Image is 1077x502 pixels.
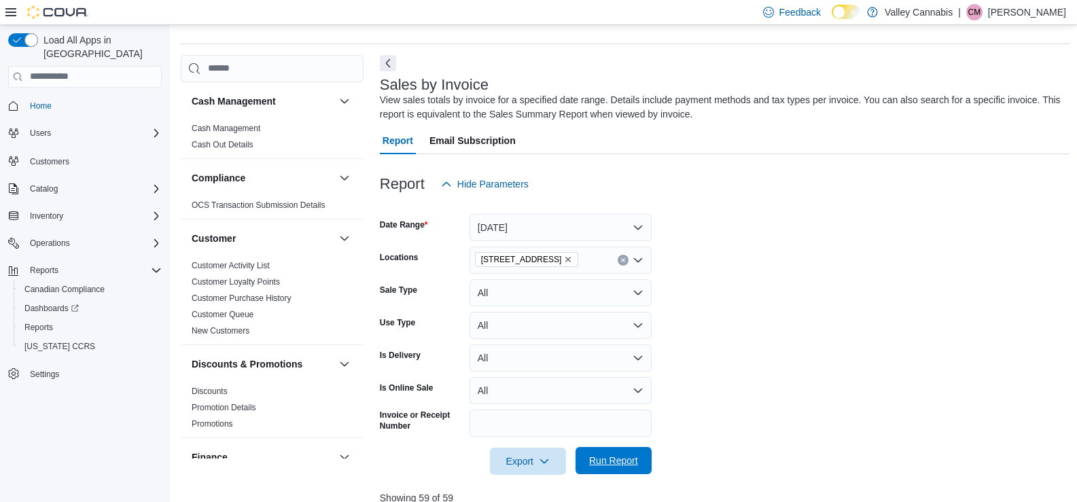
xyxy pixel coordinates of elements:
[30,238,70,249] span: Operations
[14,280,167,299] button: Canadian Compliance
[181,197,364,219] div: Compliance
[24,341,95,352] span: [US_STATE] CCRS
[192,94,276,108] h3: Cash Management
[19,281,110,298] a: Canadian Compliance
[30,369,59,380] span: Settings
[3,151,167,171] button: Customers
[30,265,58,276] span: Reports
[470,214,652,241] button: [DATE]
[336,356,353,372] button: Discounts & Promotions
[14,337,167,356] button: [US_STATE] CCRS
[3,207,167,226] button: Inventory
[470,377,652,404] button: All
[24,125,162,141] span: Users
[192,325,249,336] span: New Customers
[336,449,353,465] button: Finance
[380,382,434,393] label: Is Online Sale
[192,402,256,413] span: Promotion Details
[3,96,167,115] button: Home
[24,262,162,279] span: Reports
[192,293,292,304] span: Customer Purchase History
[380,252,419,263] label: Locations
[19,300,84,317] a: Dashboards
[380,317,415,328] label: Use Type
[24,322,53,333] span: Reports
[24,181,63,197] button: Catalog
[30,128,51,139] span: Users
[457,177,529,191] span: Hide Parameters
[24,152,162,169] span: Customers
[383,127,413,154] span: Report
[192,94,334,108] button: Cash Management
[475,252,579,267] span: 820 Pembroke Street East
[192,309,253,320] span: Customer Queue
[380,410,464,431] label: Invoice or Receipt Number
[192,200,325,210] a: OCS Transaction Submission Details
[24,181,162,197] span: Catalog
[27,5,88,19] img: Cova
[885,4,953,20] p: Valley Cannabis
[19,319,162,336] span: Reports
[192,293,292,303] a: Customer Purchase History
[192,261,270,270] a: Customer Activity List
[958,4,961,20] p: |
[633,255,643,266] button: Open list of options
[481,253,562,266] span: [STREET_ADDRESS]
[14,318,167,337] button: Reports
[832,19,832,20] span: Dark Mode
[38,33,162,60] span: Load All Apps in [GEOGRAPHIC_DATA]
[192,276,280,287] span: Customer Loyalty Points
[436,171,534,198] button: Hide Parameters
[30,183,58,194] span: Catalog
[192,277,280,287] a: Customer Loyalty Points
[192,419,233,429] a: Promotions
[192,171,245,185] h3: Compliance
[490,448,566,475] button: Export
[3,234,167,253] button: Operations
[8,90,162,419] nav: Complex example
[24,235,162,251] span: Operations
[192,326,249,336] a: New Customers
[192,386,228,397] span: Discounts
[429,127,516,154] span: Email Subscription
[336,93,353,109] button: Cash Management
[192,310,253,319] a: Customer Queue
[24,98,57,114] a: Home
[470,344,652,372] button: All
[24,235,75,251] button: Operations
[380,77,489,93] h3: Sales by Invoice
[192,260,270,271] span: Customer Activity List
[181,383,364,437] div: Discounts & Promotions
[24,262,64,279] button: Reports
[336,230,353,247] button: Customer
[24,208,69,224] button: Inventory
[30,101,52,111] span: Home
[192,171,334,185] button: Compliance
[19,338,162,355] span: Washington CCRS
[380,285,417,295] label: Sale Type
[24,366,65,382] a: Settings
[192,387,228,396] a: Discounts
[618,255,629,266] button: Clear input
[779,5,821,19] span: Feedback
[380,219,428,230] label: Date Range
[380,93,1063,122] div: View sales totals by invoice for a specified date range. Details include payment methods and tax ...
[498,448,558,475] span: Export
[470,279,652,306] button: All
[19,338,101,355] a: [US_STATE] CCRS
[24,97,162,114] span: Home
[192,232,236,245] h3: Customer
[24,284,105,295] span: Canadian Compliance
[966,4,983,20] div: Chuck Malette
[24,125,56,141] button: Users
[19,281,162,298] span: Canadian Compliance
[3,261,167,280] button: Reports
[24,365,162,382] span: Settings
[192,140,253,149] a: Cash Out Details
[192,357,302,371] h3: Discounts & Promotions
[589,454,638,467] span: Run Report
[576,447,652,474] button: Run Report
[181,257,364,344] div: Customer
[30,156,69,167] span: Customers
[192,232,334,245] button: Customer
